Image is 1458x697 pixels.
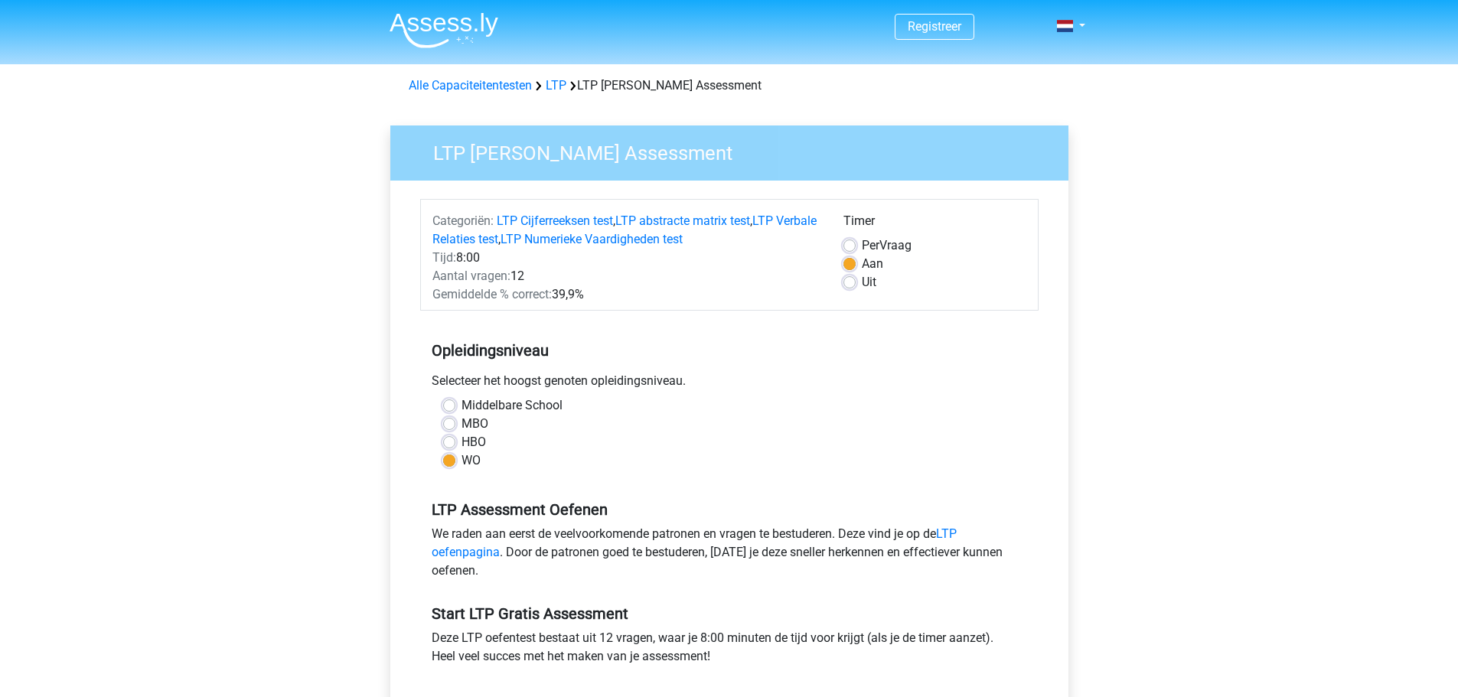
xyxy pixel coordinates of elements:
div: Deze LTP oefentest bestaat uit 12 vragen, waar je 8:00 minuten de tijd voor krijgt (als je de tim... [420,629,1039,672]
a: Registreer [908,19,961,34]
label: Aan [862,255,883,273]
a: LTP abstracte matrix test [615,213,750,228]
div: , , , [421,212,832,249]
span: Aantal vragen: [432,269,510,283]
a: LTP [546,78,566,93]
div: Timer [843,212,1026,236]
a: LTP Cijferreeksen test [497,213,613,228]
label: HBO [462,433,486,451]
label: Uit [862,273,876,292]
div: Selecteer het hoogst genoten opleidingsniveau. [420,372,1039,396]
label: Middelbare School [462,396,563,415]
div: 12 [421,267,832,285]
a: Alle Capaciteitentesten [409,78,532,93]
h5: Start LTP Gratis Assessment [432,604,1027,623]
div: LTP [PERSON_NAME] Assessment [403,77,1056,95]
label: WO [462,451,481,470]
div: 39,9% [421,285,832,304]
span: Tijd: [432,250,456,265]
span: Gemiddelde % correct: [432,287,552,301]
span: Per [862,238,879,252]
h5: LTP Assessment Oefenen [432,500,1027,519]
label: Vraag [862,236,912,255]
h3: LTP [PERSON_NAME] Assessment [415,135,1057,165]
div: 8:00 [421,249,832,267]
a: LTP Numerieke Vaardigheden test [501,232,683,246]
label: MBO [462,415,488,433]
span: Categoriën: [432,213,494,228]
img: Assessly [390,12,498,48]
div: We raden aan eerst de veelvoorkomende patronen en vragen te bestuderen. Deze vind je op de . Door... [420,525,1039,586]
h5: Opleidingsniveau [432,335,1027,366]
